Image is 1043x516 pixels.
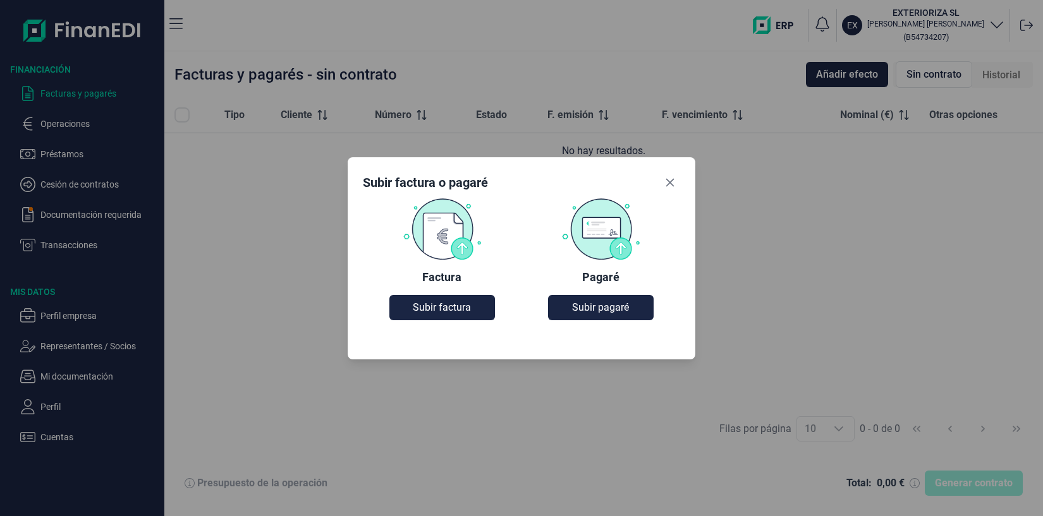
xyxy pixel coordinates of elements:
button: Subir pagaré [548,295,654,320]
span: Subir factura [413,300,471,315]
button: Close [660,172,680,193]
div: Pagaré [582,270,619,285]
button: Subir factura [389,295,495,320]
div: Factura [422,270,461,285]
div: Subir factura o pagaré [363,174,488,191]
span: Subir pagaré [572,300,629,315]
img: Pagaré [561,198,640,260]
img: Factura [403,198,482,260]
